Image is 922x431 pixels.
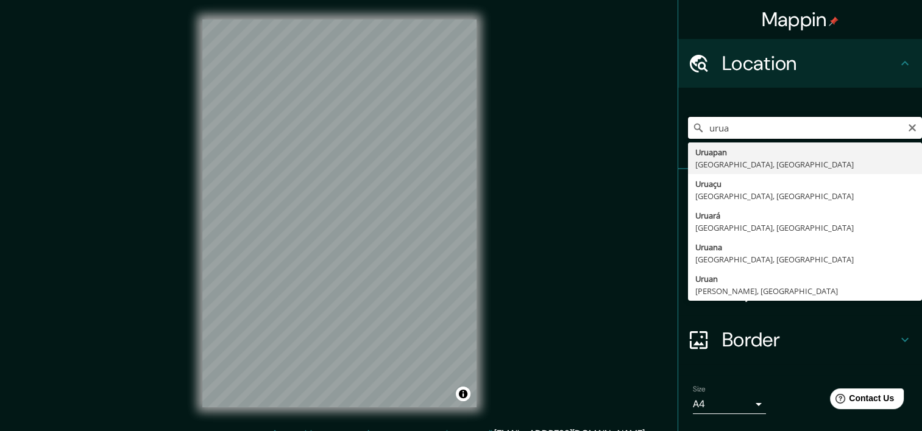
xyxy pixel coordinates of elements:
[722,51,898,75] h4: Location
[695,146,915,158] div: Uruapan
[722,279,898,303] h4: Layout
[695,178,915,190] div: Uruaçu
[695,209,915,222] div: Uruará
[695,285,915,297] div: [PERSON_NAME], [GEOGRAPHIC_DATA]
[695,241,915,253] div: Uruana
[695,190,915,202] div: [GEOGRAPHIC_DATA], [GEOGRAPHIC_DATA]
[678,39,922,88] div: Location
[688,117,922,139] input: Pick your city or area
[678,169,922,218] div: Pins
[829,16,839,26] img: pin-icon.png
[693,384,706,394] label: Size
[202,19,477,407] canvas: Map
[678,315,922,364] div: Border
[762,7,839,32] h4: Mappin
[678,267,922,315] div: Layout
[456,387,470,401] button: Toggle attribution
[693,394,766,414] div: A4
[907,121,917,133] button: Clear
[814,384,909,418] iframe: Help widget launcher
[722,328,898,352] h4: Border
[695,158,915,170] div: [GEOGRAPHIC_DATA], [GEOGRAPHIC_DATA]
[678,218,922,267] div: Style
[695,253,915,265] div: [GEOGRAPHIC_DATA], [GEOGRAPHIC_DATA]
[695,222,915,234] div: [GEOGRAPHIC_DATA], [GEOGRAPHIC_DATA]
[695,273,915,285] div: Uruan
